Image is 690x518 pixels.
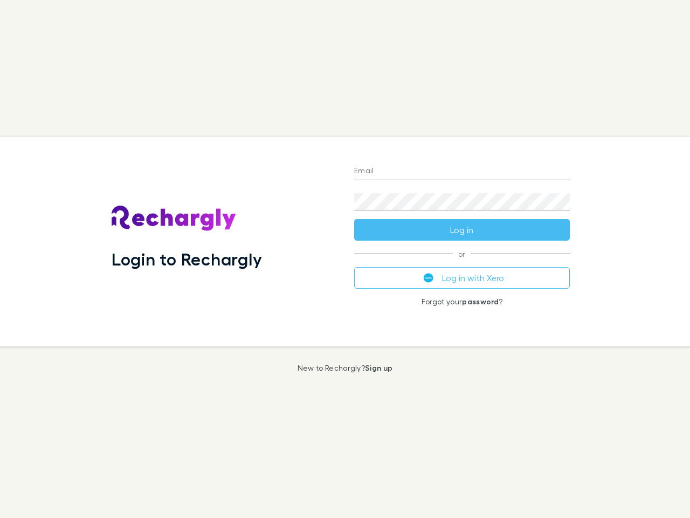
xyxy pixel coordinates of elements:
img: Rechargly's Logo [112,206,237,231]
button: Log in with Xero [354,267,570,289]
img: Xero's logo [424,273,433,283]
p: Forgot your ? [354,297,570,306]
h1: Login to Rechargly [112,249,262,269]
a: Sign up [365,363,392,372]
span: or [354,254,570,254]
p: New to Rechargly? [298,364,393,372]
a: password [462,297,499,306]
button: Log in [354,219,570,241]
